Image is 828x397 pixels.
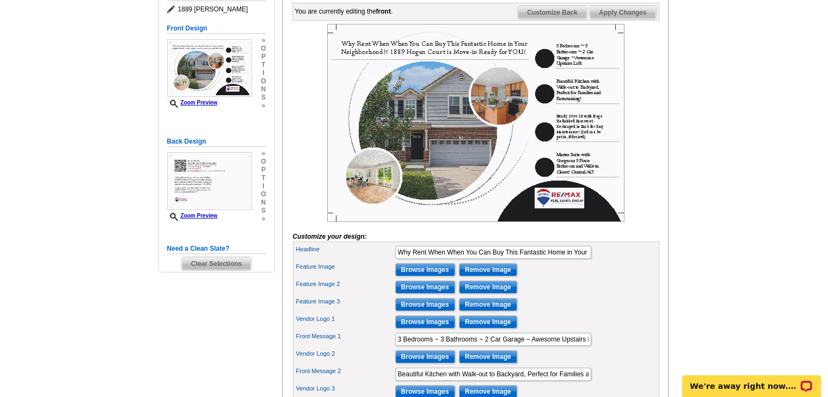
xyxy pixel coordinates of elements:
span: n [261,85,266,94]
input: Browse Images [395,298,455,311]
a: Zoom Preview [167,213,218,219]
h5: Back Design [167,137,266,147]
span: Clear Selections [182,257,251,270]
label: Vendor Logo 3 [296,384,394,393]
label: Front Message 2 [296,367,394,376]
img: Z18876209_00001_1.jpg [167,39,252,97]
span: o [261,77,266,85]
input: Browse Images [395,315,455,328]
input: Remove Image [459,281,517,294]
span: 1889 [PERSON_NAME] [167,4,266,15]
span: Apply Changes [590,6,655,19]
span: » [261,36,266,45]
span: » [261,102,266,110]
i: Customize your design: [293,233,367,240]
div: You are currently editing the . [295,7,393,16]
input: Remove Image [459,263,517,276]
iframe: LiveChat chat widget [675,363,828,397]
span: t [261,61,266,69]
span: o [261,158,266,166]
img: Z18876209_00001_1.jpg [327,24,624,222]
h5: Front Design [167,23,266,34]
input: Remove Image [459,315,517,328]
span: s [261,207,266,215]
b: front [376,8,391,15]
input: Browse Images [395,350,455,363]
span: p [261,166,266,174]
label: Front Message 1 [296,332,394,341]
h5: Need a Clean Slate? [167,244,266,254]
span: » [261,150,266,158]
span: i [261,182,266,190]
span: n [261,199,266,207]
label: Feature Image [296,262,394,271]
span: t [261,174,266,182]
input: Browse Images [395,281,455,294]
span: o [261,45,266,53]
label: Vendor Logo 1 [296,314,394,324]
label: Feature Image 2 [296,280,394,289]
span: s [261,94,266,102]
span: » [261,215,266,223]
a: Zoom Preview [167,100,218,106]
span: o [261,190,266,199]
input: Remove Image [459,350,517,363]
input: Browse Images [395,263,455,276]
span: i [261,69,266,77]
input: Remove Image [459,298,517,311]
span: Customize Back [518,6,587,19]
label: Headline [296,245,394,254]
span: p [261,53,266,61]
label: Feature Image 3 [296,297,394,306]
img: Z18876209_00001_2.jpg [167,152,252,210]
label: Vendor Logo 2 [296,349,394,358]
